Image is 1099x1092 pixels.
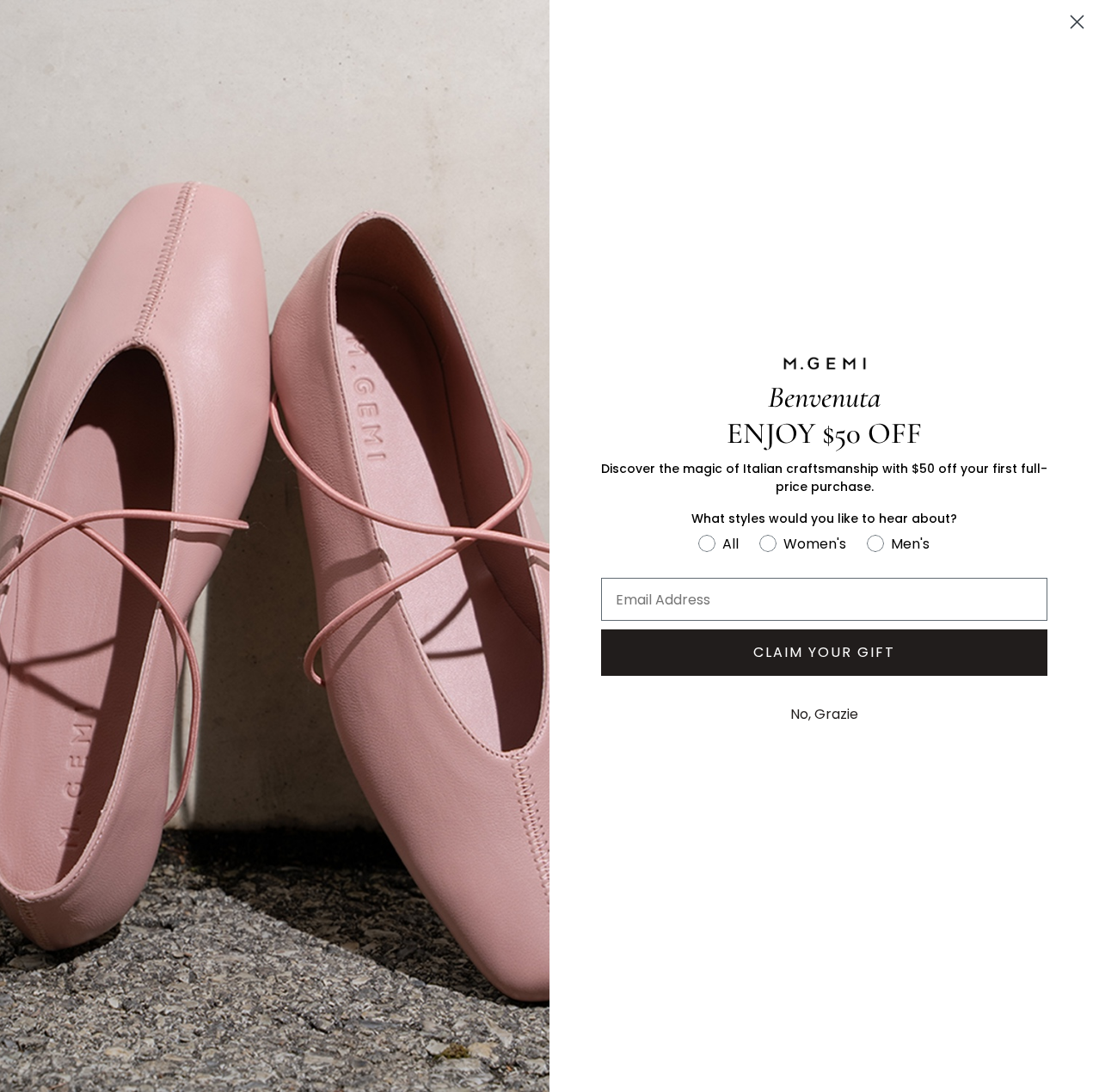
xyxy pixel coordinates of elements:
span: Benvenuta [768,379,881,415]
div: All [722,533,739,555]
input: Email Address [601,578,1047,621]
button: CLAIM YOUR GIFT [601,629,1047,676]
span: What styles would you like to hear about? [691,510,957,527]
div: Men's [891,533,930,555]
span: Discover the magic of Italian craftsmanship with $50 off your first full-price purchase. [601,460,1047,495]
button: Close dialog [1062,7,1092,37]
button: No, Grazie [782,693,867,736]
img: M.GEMI [782,356,868,371]
div: Women's [783,533,846,555]
span: ENJOY $50 OFF [727,415,922,451]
